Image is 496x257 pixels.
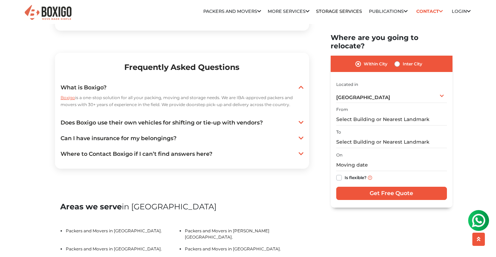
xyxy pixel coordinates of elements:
[203,9,261,14] a: Packers and Movers
[336,187,447,200] input: Get Free Quote
[336,94,390,101] span: [GEOGRAPHIC_DATA]
[336,81,358,87] label: Located in
[7,7,21,21] img: whatsapp-icon.svg
[336,106,348,113] label: From
[403,60,422,68] label: Inter City
[336,129,341,135] label: To
[268,9,309,14] a: More services
[336,136,447,148] input: Select Building or Nearest Landmark
[60,202,304,211] h2: Areas we serve
[61,150,304,158] a: Where to Contact Boxigo if I can’t find answers here?
[368,176,372,180] img: info
[61,119,304,127] a: Does Boxigo use their own vehicles for shifting or tie-up with vendors?
[452,9,471,14] a: Login
[336,113,447,126] input: Select Building or Nearest Landmark
[364,60,387,68] label: Within City
[336,159,447,171] input: Moving date
[122,202,216,211] span: in [GEOGRAPHIC_DATA]
[61,83,304,92] a: What is Boxigo?
[472,233,485,246] button: scroll up
[316,9,362,14] a: Storage Services
[24,4,72,21] img: Boxigo
[61,58,304,76] h2: Frequently Asked Questions
[345,174,367,181] label: Is flexible?
[369,9,408,14] a: Publications
[185,228,269,240] a: Packers and Movers in [PERSON_NAME][GEOGRAPHIC_DATA].
[336,152,343,158] label: On
[61,94,304,108] p: is a one-stop solution for all your packing, moving and storage needs. We are IBA-approved packer...
[61,134,304,143] a: Can I have insurance for my belongings?
[331,33,452,50] h2: Where are you going to relocate?
[185,246,281,251] a: Packers and Movers in [GEOGRAPHIC_DATA].
[66,228,162,233] a: Packers and Movers in [GEOGRAPHIC_DATA].
[61,95,75,100] span: Boxigo
[66,246,162,251] a: Packers and Movers in [GEOGRAPHIC_DATA].
[414,6,445,17] a: Contact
